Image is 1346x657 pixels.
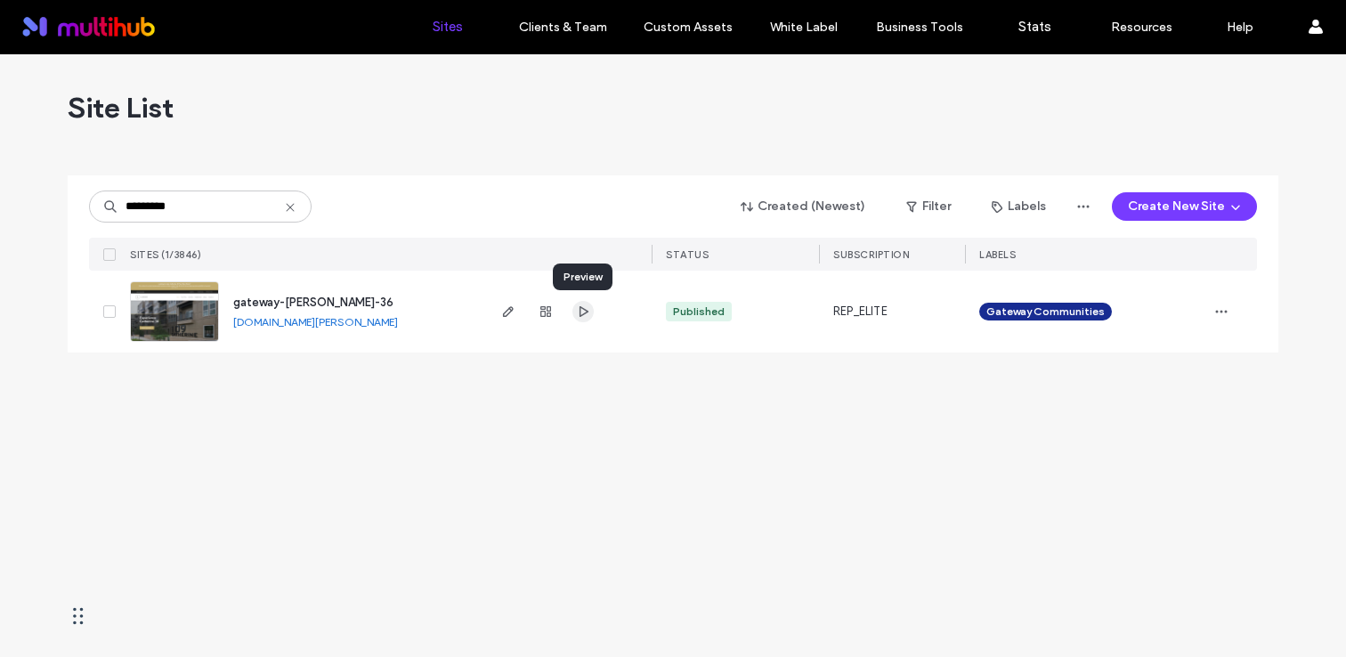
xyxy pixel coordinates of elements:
span: SUBSCRIPTION [833,248,909,261]
button: Created (Newest) [726,192,881,221]
div: Drag [73,589,84,643]
span: Site List [68,90,174,126]
span: Help [41,12,77,28]
button: Filter [888,192,969,221]
div: Preview [553,264,612,290]
span: Gateway Communities [986,304,1105,320]
label: Help [1227,20,1253,35]
span: STATUS [666,248,709,261]
label: White Label [770,20,838,35]
div: Published [673,304,725,320]
label: Sites [433,19,463,35]
a: gateway-[PERSON_NAME]-36 [233,296,393,309]
span: SITES (1/3846) [130,248,201,261]
label: Business Tools [876,20,963,35]
label: Resources [1111,20,1172,35]
label: Stats [1018,19,1051,35]
span: REP_ELITE [833,303,888,320]
label: Clients & Team [519,20,607,35]
span: LABELS [979,248,1016,261]
a: [DOMAIN_NAME][PERSON_NAME] [233,315,398,328]
button: Create New Site [1112,192,1257,221]
label: Custom Assets [644,20,733,35]
button: Labels [976,192,1062,221]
